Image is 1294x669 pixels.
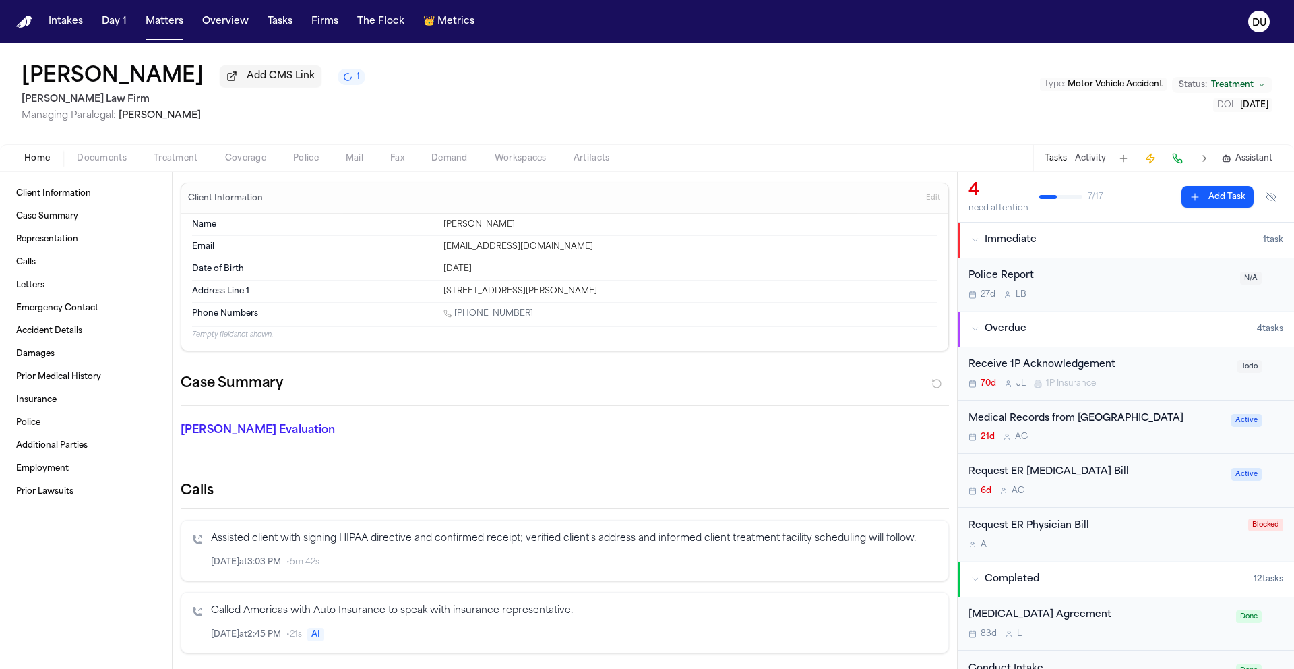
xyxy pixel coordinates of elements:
span: [PERSON_NAME] [119,111,201,121]
span: Coverage [225,153,266,164]
span: Active [1231,414,1262,427]
span: Active [1231,468,1262,481]
div: [PERSON_NAME] [443,219,937,230]
button: Create Immediate Task [1141,149,1160,168]
span: Managing Paralegal: [22,111,116,121]
div: 4 [968,180,1028,202]
div: Request ER [MEDICAL_DATA] Bill [968,465,1223,480]
a: Accident Details [11,320,161,342]
button: Edit DOL: 2025-06-22 [1213,98,1272,112]
span: Mail [346,153,363,164]
button: Add CMS Link [220,65,321,87]
div: Receive 1P Acknowledgement [968,357,1229,373]
button: Immediate1task [958,223,1294,258]
div: Open task: Retainer Agreement [958,597,1294,651]
span: DOL : [1217,101,1238,109]
div: Open task: Request ER Physician Bill [958,508,1294,561]
span: Motor Vehicle Accident [1068,80,1163,88]
span: • 21s [286,629,302,640]
dt: Name [192,219,435,230]
a: Home [16,16,32,28]
p: Called Americas with Auto Insurance to speak with insurance representative. [211,604,937,619]
span: A [981,540,987,550]
span: Workspaces [495,153,547,164]
button: Intakes [43,9,88,34]
button: Hide completed tasks (⌘⇧H) [1259,186,1283,208]
button: Firms [306,9,344,34]
img: Finch Logo [16,16,32,28]
a: Representation [11,229,161,250]
a: Insurance [11,389,161,411]
h1: [PERSON_NAME] [22,65,204,89]
div: [STREET_ADDRESS][PERSON_NAME] [443,286,937,297]
div: Open task: Police Report [958,258,1294,311]
dt: Date of Birth [192,264,435,274]
button: The Flock [352,9,410,34]
span: [DATE] [1240,101,1268,109]
a: Calls [11,252,161,273]
span: Demand [431,153,468,164]
span: [DATE] at 3:03 PM [211,557,281,568]
span: Blocked [1248,519,1283,531]
span: Immediate [985,233,1037,247]
span: Add CMS Link [247,69,315,83]
a: Prior Lawsuits [11,481,161,502]
div: [MEDICAL_DATA] Agreement [968,608,1228,623]
span: 1P Insurance [1046,378,1096,389]
div: need attention [968,203,1028,214]
span: [DATE] at 2:45 PM [211,629,281,640]
a: Call 1 (682) 380-6951 [443,308,533,319]
span: J L [1016,378,1026,389]
div: [EMAIL_ADDRESS][DOMAIN_NAME] [443,241,937,252]
a: Letters [11,274,161,296]
span: Home [24,153,50,164]
span: A C [1015,432,1028,442]
h2: Calls [181,482,949,500]
span: Treatment [1211,80,1254,90]
button: Day 1 [96,9,132,34]
a: Client Information [11,183,161,204]
div: Open task: Receive 1P Acknowledgement [958,347,1294,401]
span: Fax [390,153,404,164]
button: Matters [140,9,189,34]
span: Completed [985,573,1039,586]
span: Type : [1044,80,1066,88]
span: L [1017,629,1022,639]
span: A C [1012,486,1024,496]
span: Assistant [1235,153,1272,164]
div: Open task: Request ER Radiology Bill [958,454,1294,508]
span: Documents [77,153,127,164]
span: 12 task s [1254,574,1283,585]
button: Tasks [262,9,298,34]
h2: [PERSON_NAME] Law Firm [22,92,365,108]
p: 7 empty fields not shown. [192,330,937,340]
a: Additional Parties [11,435,161,457]
button: Activity [1075,153,1106,164]
a: Police [11,412,161,434]
button: Overdue4tasks [958,312,1294,347]
div: Open task: Medical Records from Methodist Mansfield Medical Center [958,401,1294,455]
button: Change status from Treatment [1172,77,1272,93]
span: 1 task [1263,235,1283,245]
span: 83d [981,629,997,639]
a: Emergency Contact [11,297,161,319]
button: Make a Call [1168,149,1187,168]
span: Status: [1179,80,1207,90]
button: Add Task [1181,186,1254,208]
span: 70d [981,378,996,389]
span: 21d [981,432,995,442]
button: Overview [197,9,254,34]
button: Edit matter name [22,65,204,89]
dt: Address Line 1 [192,286,435,297]
span: 4 task s [1257,324,1283,334]
span: 27d [981,289,995,300]
span: AI [307,628,324,641]
span: • 5m 42s [286,557,319,568]
h3: Client Information [185,193,266,204]
span: Done [1236,610,1262,623]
